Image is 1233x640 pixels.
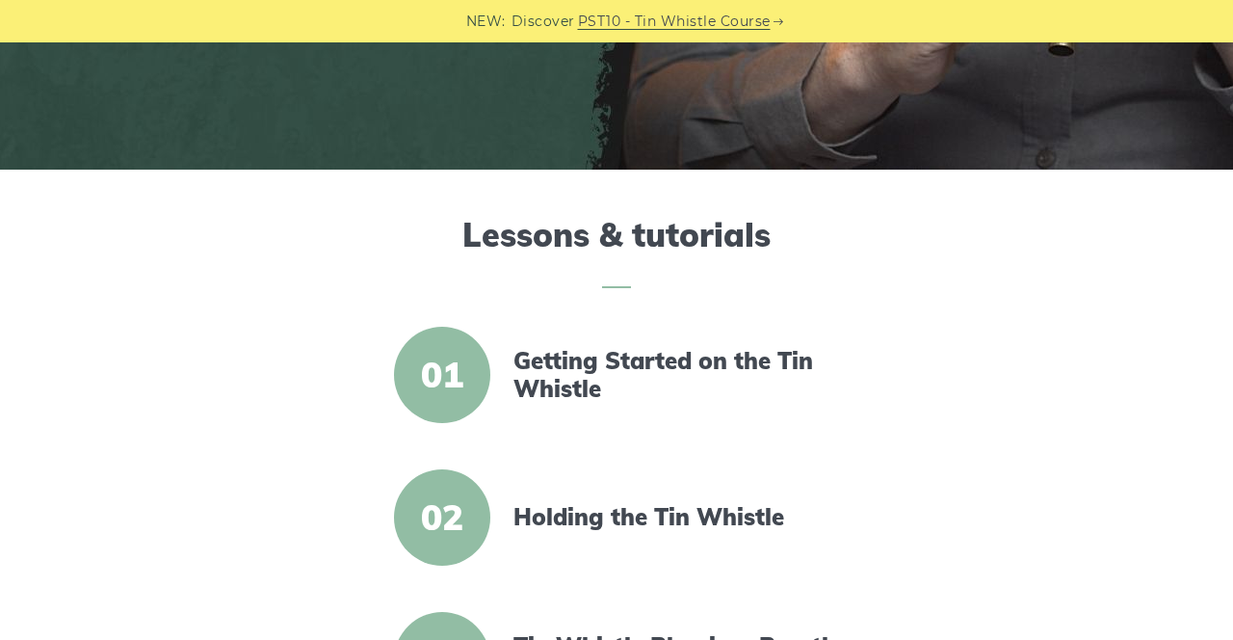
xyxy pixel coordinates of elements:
a: Holding the Tin Whistle [513,503,845,531]
span: NEW: [466,11,506,33]
a: Getting Started on the Tin Whistle [513,347,845,403]
a: PST10 - Tin Whistle Course [578,11,771,33]
span: 02 [394,469,490,566]
span: Discover [512,11,575,33]
h2: Lessons & tutorials [73,216,1160,288]
span: 01 [394,327,490,423]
